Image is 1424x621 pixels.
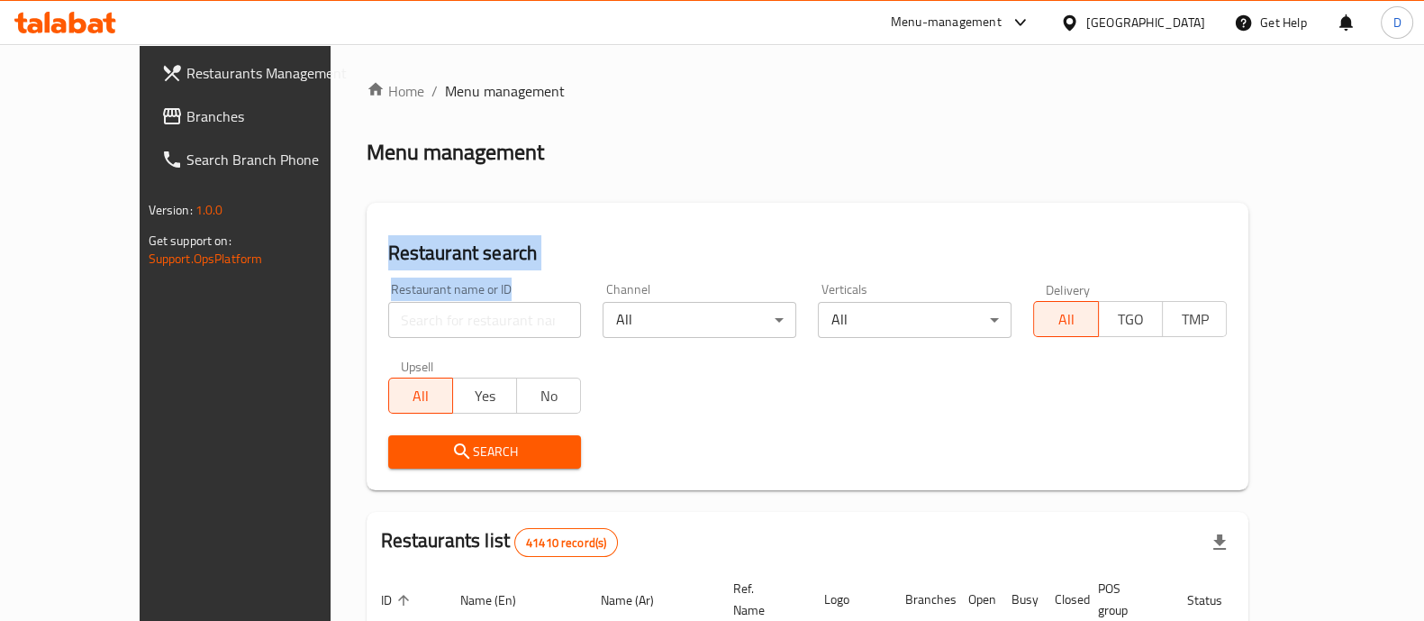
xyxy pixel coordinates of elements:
[1392,13,1401,32] span: D
[431,80,438,102] li: /
[186,149,363,170] span: Search Branch Phone
[1086,13,1205,32] div: [GEOGRAPHIC_DATA]
[515,534,617,552] span: 41410 record(s)
[401,360,434,372] label: Upsell
[1098,301,1163,337] button: TGO
[818,302,1011,338] div: All
[452,378,517,414] button: Yes
[381,527,619,557] h2: Restaurants list
[603,302,796,338] div: All
[403,441,567,463] span: Search
[445,80,565,102] span: Menu management
[514,528,618,557] div: Total records count
[149,247,263,270] a: Support.OpsPlatform
[149,229,231,252] span: Get support on:
[1170,306,1220,333] span: TMP
[367,80,1249,102] nav: breadcrumb
[396,383,446,409] span: All
[388,435,582,469] button: Search
[147,51,377,95] a: Restaurants Management
[186,62,363,84] span: Restaurants Management
[1033,301,1098,337] button: All
[460,383,510,409] span: Yes
[891,12,1002,33] div: Menu-management
[381,589,415,611] span: ID
[186,105,363,127] span: Branches
[1046,283,1091,296] label: Delivery
[195,198,223,222] span: 1.0.0
[1162,301,1227,337] button: TMP
[1041,306,1091,333] span: All
[601,589,677,611] span: Name (Ar)
[147,138,377,181] a: Search Branch Phone
[388,240,1228,267] h2: Restaurant search
[388,378,453,414] button: All
[149,198,193,222] span: Version:
[147,95,377,138] a: Branches
[367,138,544,167] h2: Menu management
[524,383,574,409] span: No
[733,578,788,621] span: Ref. Name
[460,589,540,611] span: Name (En)
[388,302,582,338] input: Search for restaurant name or ID..
[1106,306,1156,333] span: TGO
[1198,521,1241,564] div: Export file
[1187,589,1246,611] span: Status
[367,80,424,102] a: Home
[1098,578,1151,621] span: POS group
[516,378,581,414] button: No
